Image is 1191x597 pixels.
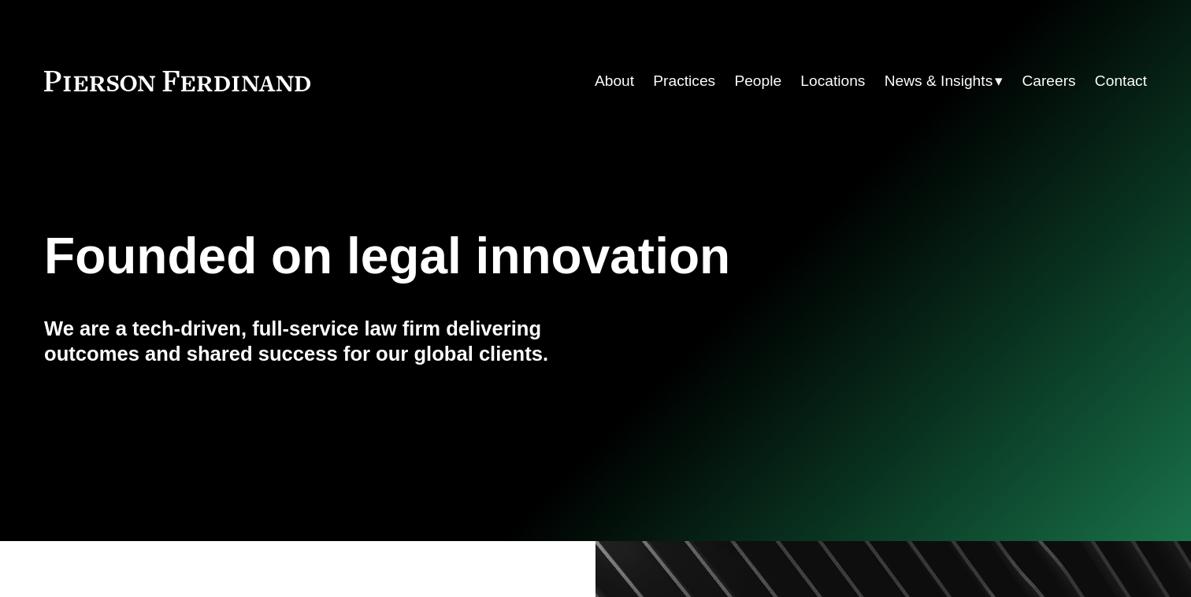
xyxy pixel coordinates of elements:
[885,68,993,95] span: News & Insights
[44,228,963,285] h1: Founded on legal innovation
[885,66,1004,96] a: folder dropdown
[1022,66,1075,96] a: Careers
[44,316,595,367] h4: We are a tech-driven, full-service law firm delivering outcomes and shared success for our global...
[653,66,715,96] a: Practices
[1095,66,1147,96] a: Contact
[800,66,865,96] a: Locations
[734,66,781,96] a: People
[595,66,634,96] a: About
